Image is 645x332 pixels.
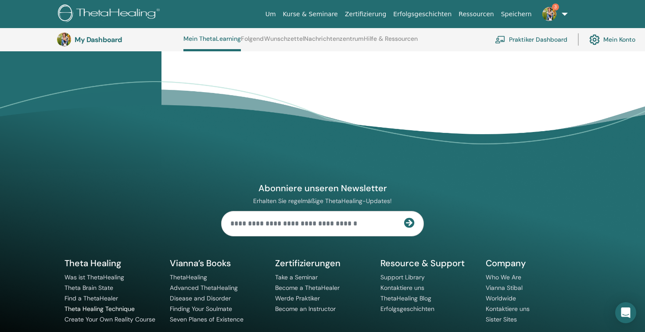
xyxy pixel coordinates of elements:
[275,294,320,302] a: Werde Praktiker
[262,6,279,22] a: Um
[542,7,556,21] img: default.jpg
[75,36,162,44] h3: My Dashboard
[380,273,425,281] a: Support Library
[57,32,71,46] img: default.jpg
[495,36,505,43] img: chalkboard-teacher.svg
[486,284,523,292] a: Vianna Stibal
[221,182,424,194] h4: Abonniere unseren Newsletter
[279,6,341,22] a: Kurse & Seminare
[589,30,635,49] a: Mein Konto
[275,273,318,281] a: Take a Seminar
[64,294,118,302] a: Find a ThetaHealer
[170,315,244,323] a: Seven Planes of Existence
[486,273,521,281] a: Who We Are
[170,273,207,281] a: ThetaHealing
[275,284,340,292] a: Become a ThetaHealer
[341,6,390,22] a: Zertifizierung
[275,305,336,313] a: Become an Instructor
[170,257,265,269] h5: Vianna’s Books
[380,284,424,292] a: Kontaktiere uns
[486,315,517,323] a: Sister Sites
[380,294,431,302] a: ThetaHealing Blog
[170,294,231,302] a: Disease and Disorder
[241,35,264,49] a: Folgend
[275,257,370,269] h5: Zertifizierungen
[486,257,580,269] h5: Company
[615,302,636,323] div: Open Intercom Messenger
[64,315,155,323] a: Create Your Own Reality Course
[589,32,600,47] img: cog.svg
[380,305,434,313] a: Erfolgsgeschichten
[221,197,424,205] p: Erhalten Sie regelmäßige ThetaHealing-Updates!
[495,30,567,49] a: Praktiker Dashboard
[455,6,497,22] a: Ressourcen
[498,6,535,22] a: Speichern
[64,273,124,281] a: Was ist ThetaHealing
[170,284,238,292] a: Advanced ThetaHealing
[304,35,364,49] a: Nachrichtenzentrum
[364,35,418,49] a: Hilfe & Ressourcen
[264,35,304,49] a: Wunschzettel
[486,305,530,313] a: Kontaktiere uns
[64,284,113,292] a: Theta Brain State
[380,257,475,269] h5: Resource & Support
[486,294,516,302] a: Worldwide
[390,6,455,22] a: Erfolgsgeschichten
[552,4,559,11] span: 3
[170,305,232,313] a: Finding Your Soulmate
[64,257,159,269] h5: Theta Healing
[64,305,135,313] a: Theta Healing Technique
[183,35,241,51] a: Mein ThetaLearning
[58,4,163,24] img: logo.png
